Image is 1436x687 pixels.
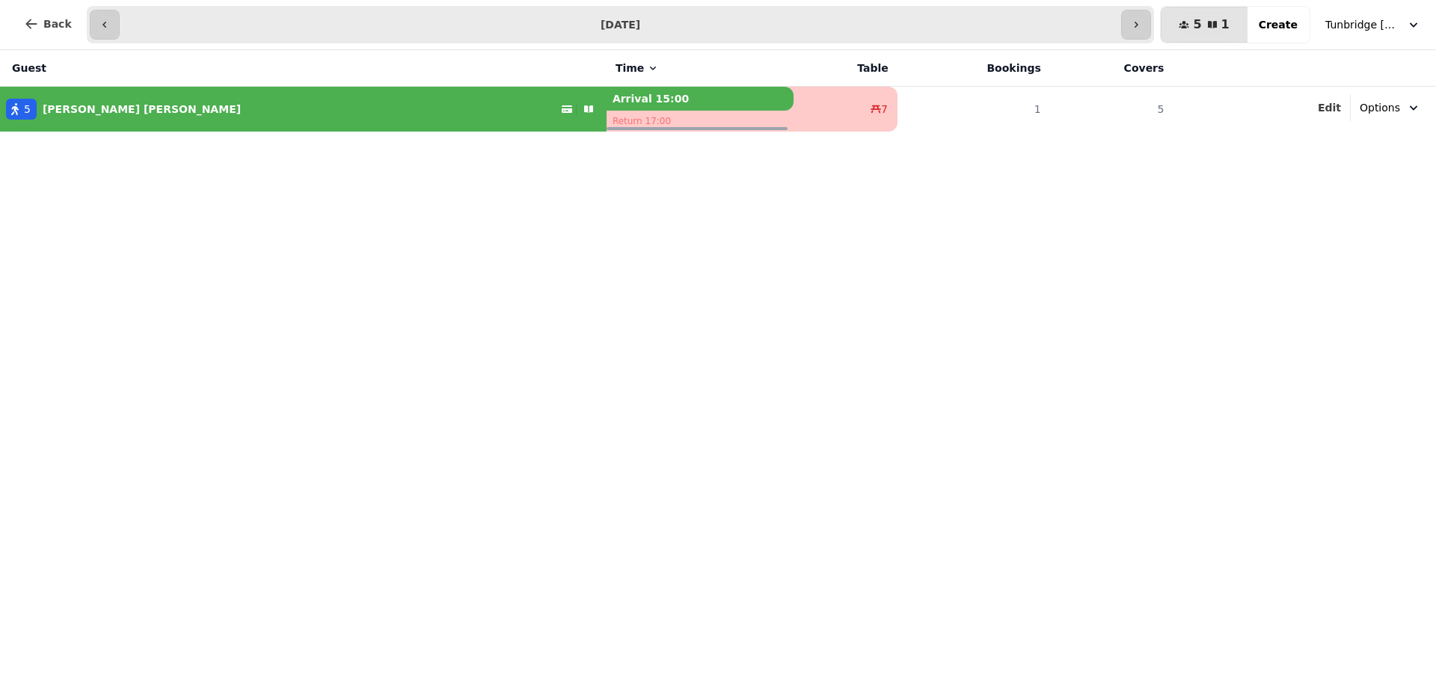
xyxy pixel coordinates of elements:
span: 5 [1193,19,1201,31]
button: 51 [1161,7,1247,43]
button: Options [1351,94,1430,121]
span: 5 [24,102,31,117]
th: Bookings [897,50,1050,87]
th: Table [794,50,897,87]
button: Back [12,6,84,42]
button: Create [1247,7,1310,43]
span: Tunbridge [PERSON_NAME] [1325,17,1400,32]
button: Time [616,61,659,76]
th: Covers [1050,50,1173,87]
span: Create [1259,19,1298,30]
button: Tunbridge [PERSON_NAME] [1316,11,1430,38]
span: Back [43,19,72,29]
button: Edit [1318,100,1341,115]
p: Arrival 15:00 [607,87,794,111]
span: Options [1360,100,1400,115]
span: Edit [1318,102,1341,113]
p: [PERSON_NAME] [PERSON_NAME] [43,102,241,117]
td: 1 [897,87,1050,132]
span: 1 [1221,19,1230,31]
p: Return 17:00 [607,111,794,132]
span: 7 [881,102,888,117]
td: 5 [1050,87,1173,132]
span: Time [616,61,644,76]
